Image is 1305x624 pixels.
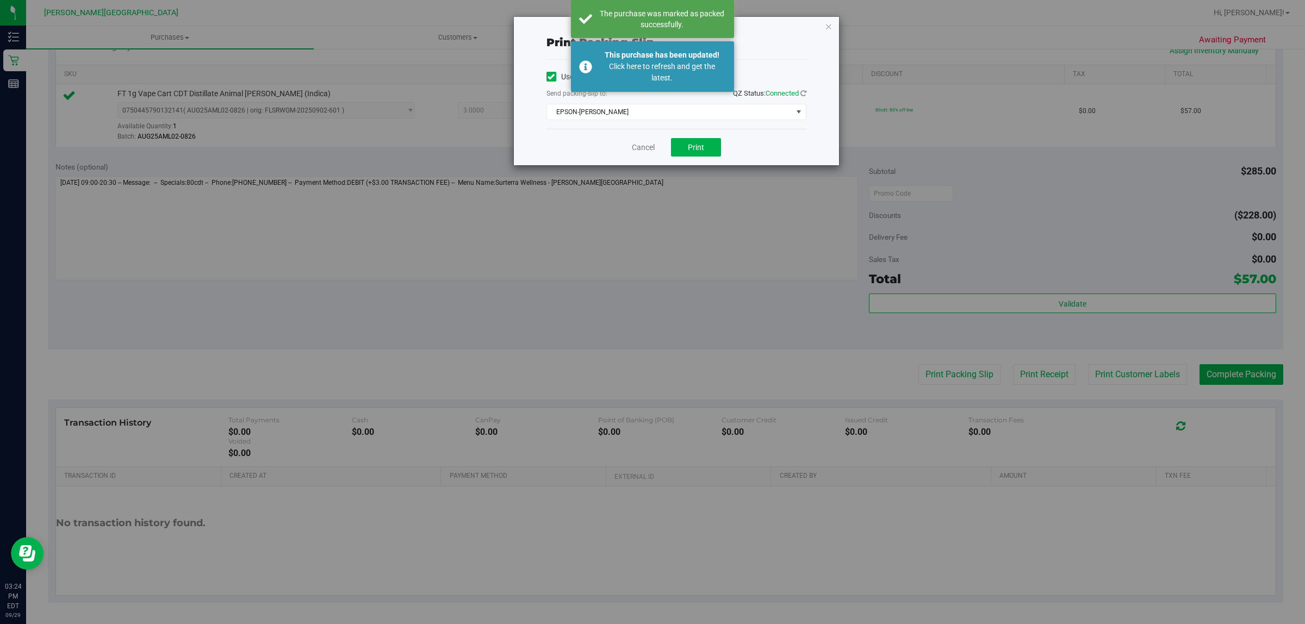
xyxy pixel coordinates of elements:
[766,89,799,97] span: Connected
[598,49,726,61] div: This purchase has been updated!
[688,143,704,152] span: Print
[546,71,630,83] label: Use network devices
[632,142,655,153] a: Cancel
[598,61,726,84] div: Click here to refresh and get the latest.
[671,138,721,157] button: Print
[546,36,654,49] span: Print packing-slip
[546,89,607,98] label: Send packing-slip to:
[792,104,805,120] span: select
[598,8,726,30] div: The purchase was marked as packed successfully.
[547,104,792,120] span: EPSON-[PERSON_NAME]
[733,89,806,97] span: QZ Status:
[11,537,43,570] iframe: Resource center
